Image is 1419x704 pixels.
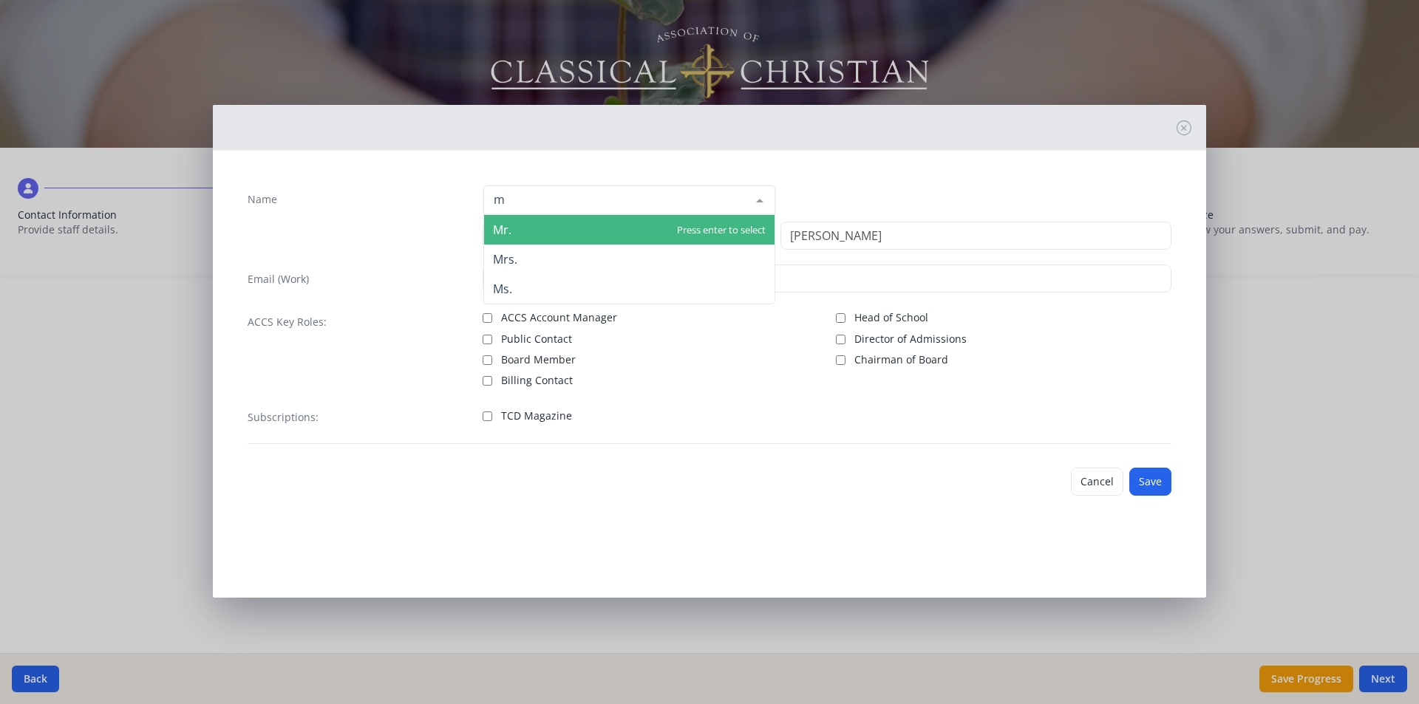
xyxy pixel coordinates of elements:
input: Salutation [490,192,745,207]
span: Head of School [854,310,928,325]
input: Public Contact [483,335,492,344]
input: Billing Contact [483,376,492,386]
input: Board Member [483,355,492,365]
span: Ms. [493,281,512,297]
input: Head of School [836,313,845,323]
label: ACCS Key Roles: [248,315,327,329]
input: Director of Admissions [836,335,845,344]
span: TCD Magazine [501,409,572,423]
span: Chairman of Board [854,352,948,367]
span: Billing Contact [501,373,573,388]
span: Director of Admissions [854,332,967,346]
label: Name [248,192,277,207]
span: Board Member [501,352,576,367]
input: ACCS Account Manager [483,313,492,323]
input: Chairman of Board [836,355,845,365]
label: Subscriptions: [248,410,319,425]
button: Cancel [1071,468,1123,496]
input: Last Name [780,222,1171,250]
label: Email (Work) [248,272,309,287]
span: ACCS Account Manager [501,310,617,325]
input: First Name [483,222,775,250]
input: contact@site.com [483,264,1172,293]
span: Mr. [493,222,511,238]
span: Public Contact [501,332,572,346]
button: Save [1129,468,1171,496]
input: TCD Magazine [483,411,492,421]
span: Mrs. [493,251,517,267]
